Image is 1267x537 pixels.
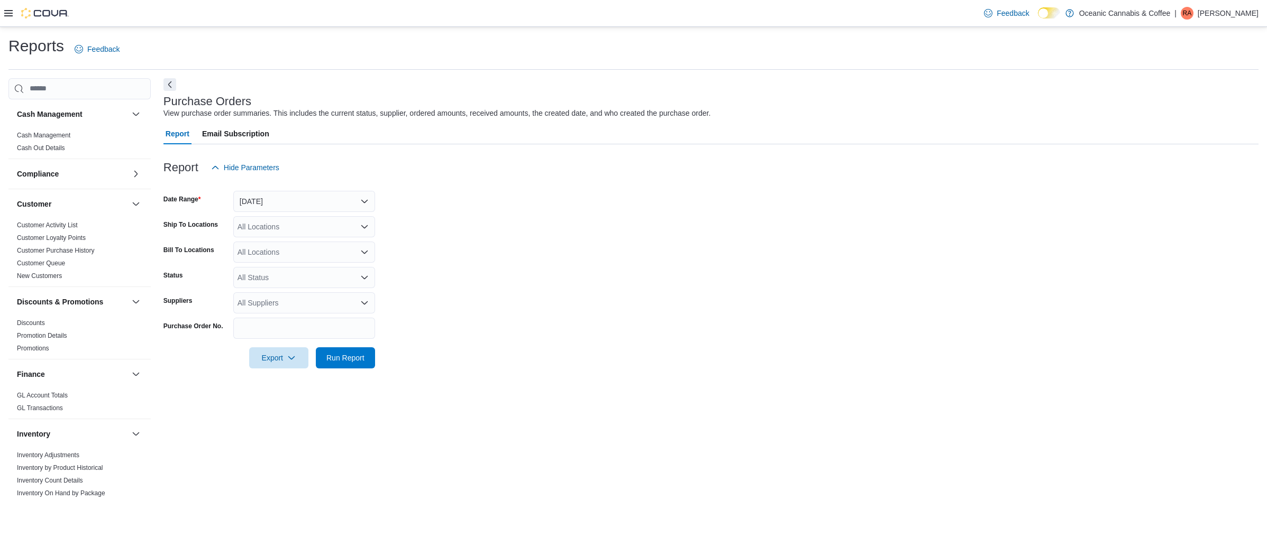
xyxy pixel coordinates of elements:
[17,344,49,353] span: Promotions
[17,109,127,119] button: Cash Management
[163,220,218,229] label: Ship To Locations
[17,319,45,327] span: Discounts
[17,221,78,229] span: Customer Activity List
[1198,7,1259,20] p: [PERSON_NAME]
[316,347,375,368] button: Run Report
[130,108,142,121] button: Cash Management
[17,246,95,255] span: Customer Purchase History
[360,273,369,282] button: Open list of options
[17,477,83,484] a: Inventory Count Details
[17,132,70,139] a: Cash Management
[1079,7,1171,20] p: Oceanic Cannabis & Coffee
[130,428,142,440] button: Inventory
[249,347,308,368] button: Export
[17,451,79,459] a: Inventory Adjustments
[8,389,151,419] div: Finance
[17,502,102,510] span: Inventory On Hand by Product
[17,489,105,497] span: Inventory On Hand by Package
[17,297,103,307] h3: Discounts & Promotions
[163,95,251,108] h3: Purchase Orders
[17,297,127,307] button: Discounts & Promotions
[17,319,45,327] a: Discounts
[17,369,127,379] button: Finance
[163,297,193,305] label: Suppliers
[8,129,151,159] div: Cash Management
[17,259,65,267] span: Customer Queue
[8,35,64,57] h1: Reports
[163,195,201,203] label: Date Range
[17,260,65,267] a: Customer Queue
[202,123,269,144] span: Email Subscription
[17,131,70,140] span: Cash Management
[130,168,142,180] button: Compliance
[17,169,59,179] h3: Compliance
[233,191,375,212] button: [DATE]
[17,169,127,179] button: Compliance
[224,162,279,173] span: Hide Parameters
[17,404,63,412] a: GL Transactions
[8,219,151,286] div: Customer
[360,223,369,231] button: Open list of options
[163,246,214,254] label: Bill To Locations
[17,429,50,439] h3: Inventory
[17,199,51,209] h3: Customer
[997,8,1029,18] span: Feedback
[70,39,124,60] a: Feedback
[1038,7,1060,18] input: Dark Mode
[980,3,1033,24] a: Feedback
[17,247,95,254] a: Customer Purchase History
[360,248,369,256] button: Open list of options
[1183,7,1192,20] span: RA
[87,44,120,54] span: Feedback
[256,347,302,368] span: Export
[8,317,151,359] div: Discounts & Promotions
[17,221,78,229] a: Customer Activity List
[17,109,83,119] h3: Cash Management
[17,332,67,339] a: Promotion Details
[207,157,284,178] button: Hide Parameters
[163,78,176,91] button: Next
[17,392,68,399] a: GL Account Totals
[166,123,189,144] span: Report
[17,144,65,152] a: Cash Out Details
[17,369,45,379] h3: Finance
[17,234,86,242] a: Customer Loyalty Points
[17,429,127,439] button: Inventory
[17,464,103,471] a: Inventory by Product Historical
[1174,7,1177,20] p: |
[17,391,68,400] span: GL Account Totals
[163,322,223,330] label: Purchase Order No.
[130,295,142,308] button: Discounts & Promotions
[130,368,142,381] button: Finance
[163,108,711,119] div: View purchase order summaries. This includes the current status, supplier, ordered amounts, recei...
[1181,7,1193,20] div: Rhea Acob
[17,345,49,352] a: Promotions
[163,271,183,280] label: Status
[17,489,105,497] a: Inventory On Hand by Package
[17,404,63,412] span: GL Transactions
[326,353,364,363] span: Run Report
[360,299,369,307] button: Open list of options
[163,161,198,174] h3: Report
[17,451,79,459] span: Inventory Adjustments
[130,198,142,210] button: Customer
[17,272,62,280] a: New Customers
[17,199,127,209] button: Customer
[21,8,69,18] img: Cova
